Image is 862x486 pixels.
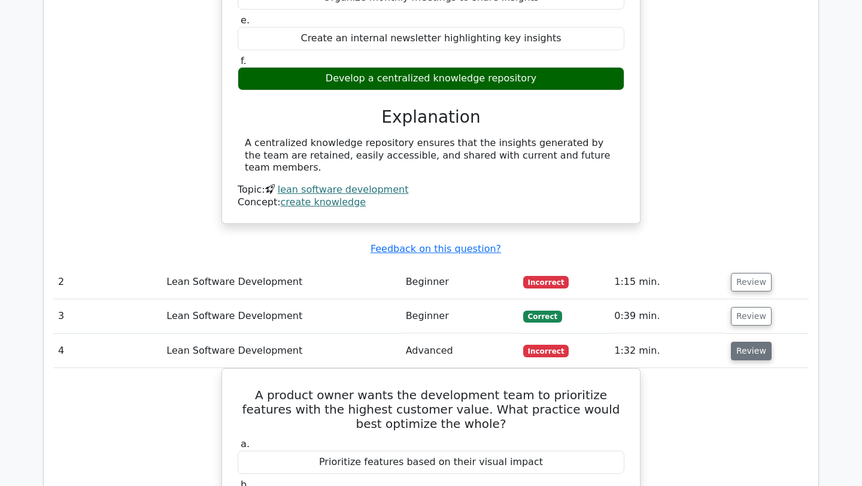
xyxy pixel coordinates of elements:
span: Incorrect [523,345,569,357]
h3: Explanation [245,107,617,127]
td: 0:39 min. [609,299,726,333]
td: 3 [53,299,162,333]
td: Lean Software Development [162,334,400,368]
a: Feedback on this question? [371,243,501,254]
button: Review [731,342,772,360]
div: Create an internal newsletter highlighting key insights [238,27,624,50]
td: Beginner [401,265,518,299]
td: 4 [53,334,162,368]
span: a. [241,438,250,449]
td: Advanced [401,334,518,368]
div: A centralized knowledge repository ensures that the insights generated by the team are retained, ... [245,137,617,174]
span: Correct [523,311,562,323]
td: 2 [53,265,162,299]
td: Beginner [401,299,518,333]
div: Develop a centralized knowledge repository [238,67,624,90]
td: 1:32 min. [609,334,726,368]
button: Review [731,273,772,291]
h5: A product owner wants the development team to prioritize features with the highest customer value... [236,388,626,431]
td: 1:15 min. [609,265,726,299]
a: lean software development [278,184,409,195]
span: e. [241,14,250,26]
td: Lean Software Development [162,299,400,333]
button: Review [731,307,772,326]
a: create knowledge [281,196,366,208]
span: f. [241,55,247,66]
div: Concept: [238,196,624,209]
div: Topic: [238,184,624,196]
td: Lean Software Development [162,265,400,299]
span: Incorrect [523,276,569,288]
div: Prioritize features based on their visual impact [238,451,624,474]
